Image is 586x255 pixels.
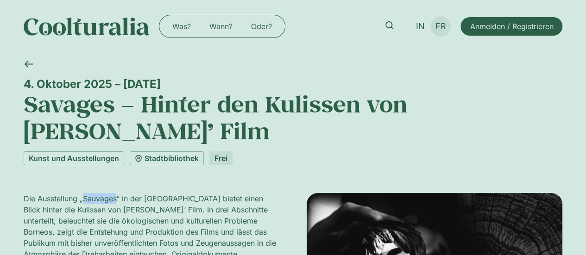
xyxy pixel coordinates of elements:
[460,17,562,36] a: Anmelden / Registrieren
[200,19,242,34] a: Wann?
[24,89,407,145] font: Savages – Hinter den Kulissen von [PERSON_NAME]’ Film
[29,154,119,163] font: Kunst und Ausstellungen
[242,19,281,34] a: Oder?
[24,77,161,91] font: 4. Oktober 2025 – [DATE]
[435,21,446,31] font: FR
[411,19,429,34] a: IN
[214,154,227,163] font: Frei
[470,22,553,31] font: Anmelden / Registrieren
[416,21,425,31] font: IN
[431,19,451,34] a: FR
[163,19,281,34] nav: Speisekarte
[24,151,124,165] a: Kunst und Ausstellungen
[130,151,204,165] a: Stadtbibliothek
[172,22,191,31] font: Was?
[209,22,233,31] font: Wann?
[251,22,272,31] font: Oder?
[145,154,199,163] font: Stadtbibliothek
[163,19,200,34] a: Was?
